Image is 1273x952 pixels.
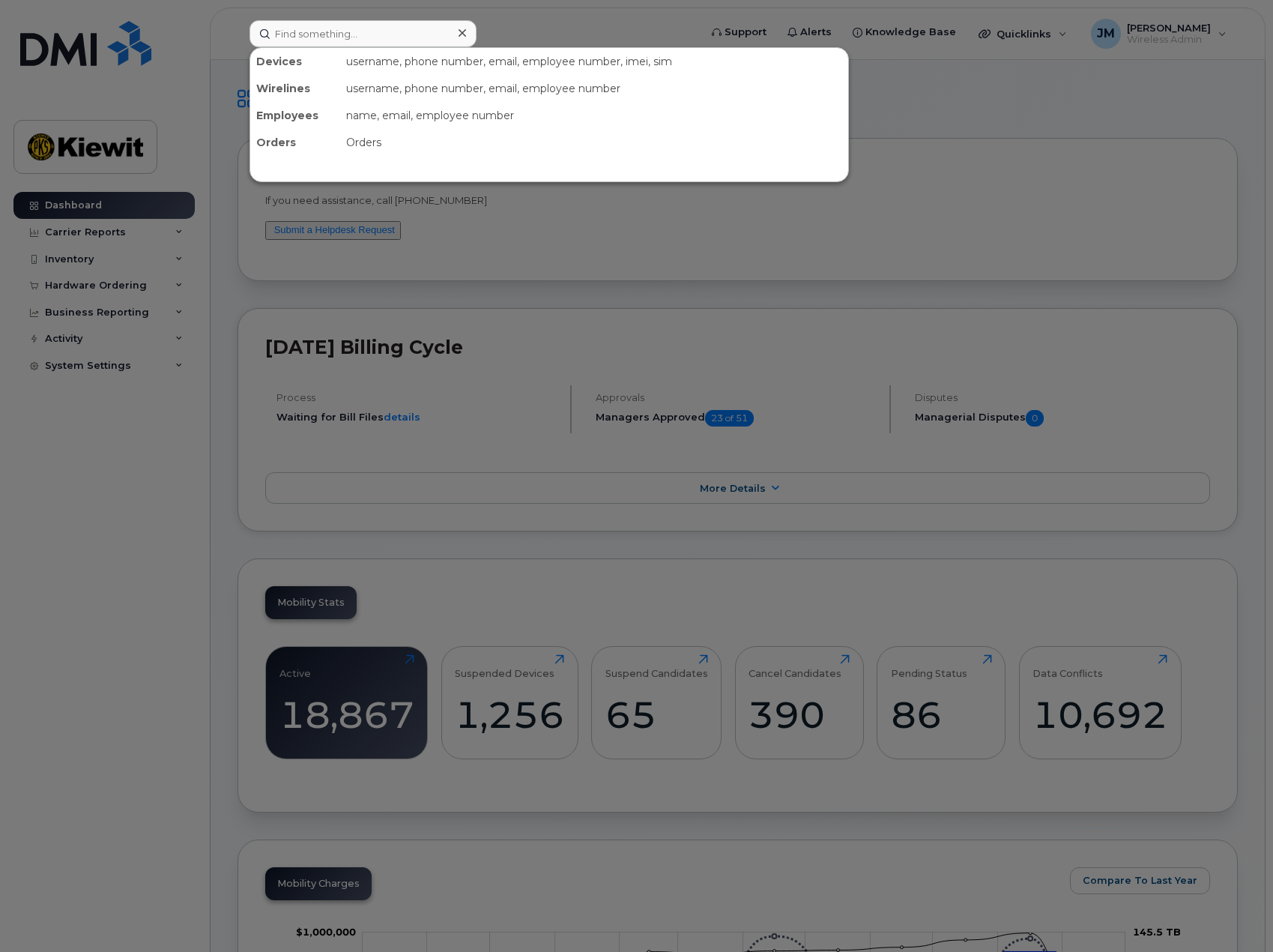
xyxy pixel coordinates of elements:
div: Employees [250,102,340,129]
div: Orders [340,129,848,156]
div: Wirelines [250,75,340,102]
iframe: Messenger Launcher [1208,887,1262,941]
div: Orders [250,129,340,156]
div: username, phone number, email, employee number, imei, sim [340,48,848,75]
div: username, phone number, email, employee number [340,75,848,102]
div: Devices [250,48,340,75]
div: name, email, employee number [340,102,848,129]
